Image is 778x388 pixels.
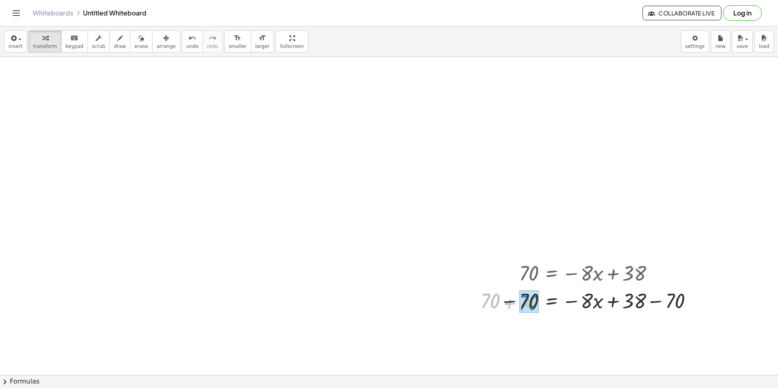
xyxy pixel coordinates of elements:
button: fullscreen [275,31,308,52]
button: redoredo [203,31,223,52]
span: erase [134,44,148,49]
button: erase [130,31,152,52]
span: draw [114,44,126,49]
i: format_size [258,33,266,43]
button: load [754,31,774,52]
span: undo [186,44,199,49]
span: fullscreen [280,44,304,49]
button: undoundo [182,31,203,52]
i: format_size [234,33,241,43]
button: Toggle navigation [10,7,23,20]
span: new [715,44,726,49]
span: save [736,44,748,49]
span: Collaborate Live [649,9,715,17]
button: format_sizelarger [251,31,274,52]
button: insert [4,31,27,52]
span: transform [33,44,57,49]
i: keyboard [70,33,78,43]
i: undo [188,33,196,43]
button: Collaborate Live [643,6,721,20]
a: Whiteboards [33,9,73,17]
span: smaller [229,44,247,49]
span: scrub [92,44,105,49]
span: larger [255,44,269,49]
span: arrange [157,44,176,49]
button: Log in [723,5,762,21]
span: redo [207,44,218,49]
button: new [711,31,730,52]
button: transform [28,31,61,52]
span: settings [685,44,705,49]
button: settings [681,31,709,52]
span: insert [9,44,22,49]
button: keyboardkeypad [61,31,88,52]
span: load [759,44,769,49]
button: arrange [152,31,180,52]
button: format_sizesmaller [224,31,251,52]
button: save [732,31,753,52]
button: scrub [87,31,110,52]
span: keypad [66,44,83,49]
i: redo [209,33,216,43]
button: draw [109,31,131,52]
